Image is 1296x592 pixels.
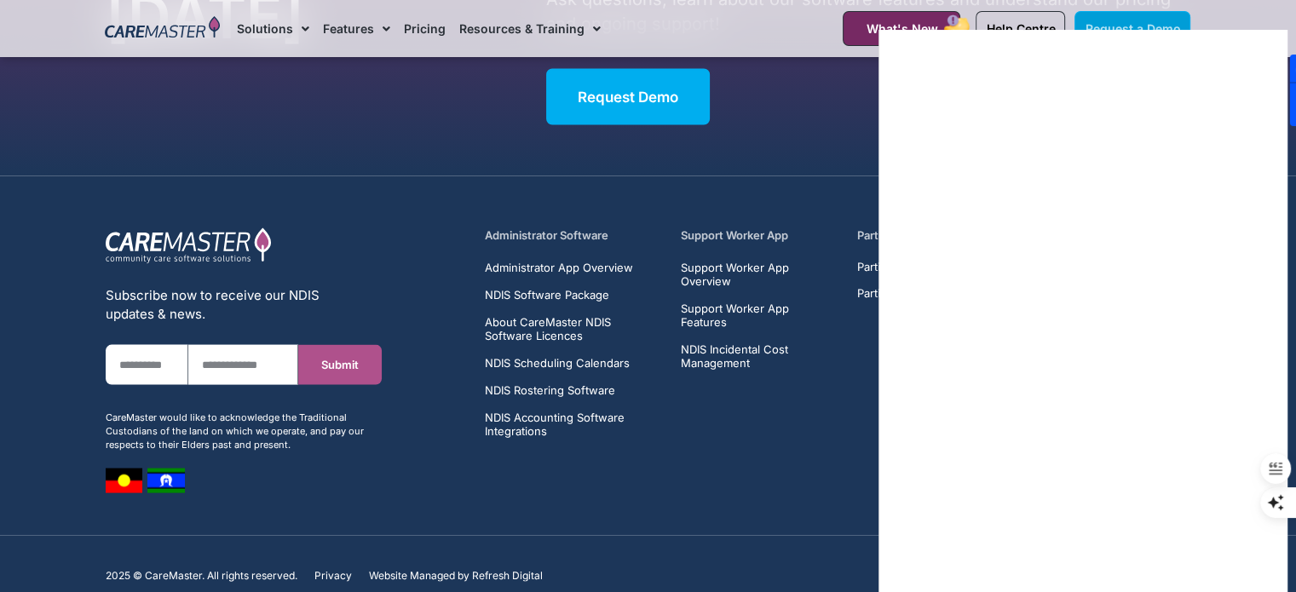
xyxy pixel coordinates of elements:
[485,383,615,397] span: NDIS Rostering Software
[106,570,297,582] p: 2025 © CareMaster. All rights reserved.
[857,287,986,300] span: Participant App Features
[485,261,633,274] span: Administrator App Overview
[681,302,838,329] a: Support Worker App Features
[857,261,990,273] a: Participant App Overview
[485,288,609,302] span: NDIS Software Package
[314,570,352,582] a: Privacy
[298,345,381,385] button: Submit
[106,286,382,324] div: Subscribe now to receive our NDIS updates & news.
[106,411,382,451] div: CareMaster would like to acknowledge the Traditional Custodians of the land on which we operate, ...
[857,287,990,300] a: Participant App Features
[1074,11,1190,46] a: Request a Demo
[681,342,838,370] a: NDIS Incidental Cost Management
[546,69,710,125] a: Request Demo
[857,227,1014,244] h5: Participant App
[485,261,661,274] a: Administrator App Overview
[321,359,359,371] span: Submit
[681,261,838,288] a: Support Worker App Overview
[472,570,543,582] a: Refresh Digital
[485,411,661,438] a: NDIS Accounting Software Integrations
[485,315,661,342] a: About CareMaster NDIS Software Licences
[485,356,661,370] a: NDIS Scheduling Calendars
[485,227,661,244] h5: Administrator Software
[105,16,220,42] img: CareMaster Logo
[843,11,960,46] a: What's New
[147,468,185,493] img: image 8
[106,227,272,265] img: CareMaster Logo Part
[106,468,142,493] img: image 7
[485,288,661,302] a: NDIS Software Package
[578,89,678,106] span: Request Demo
[369,570,469,582] span: Website Managed by
[866,21,937,36] span: What's New
[976,11,1065,46] a: Help Centre
[681,227,838,244] h5: Support Worker App
[485,383,661,397] a: NDIS Rostering Software
[485,356,630,370] span: NDIS Scheduling Calendars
